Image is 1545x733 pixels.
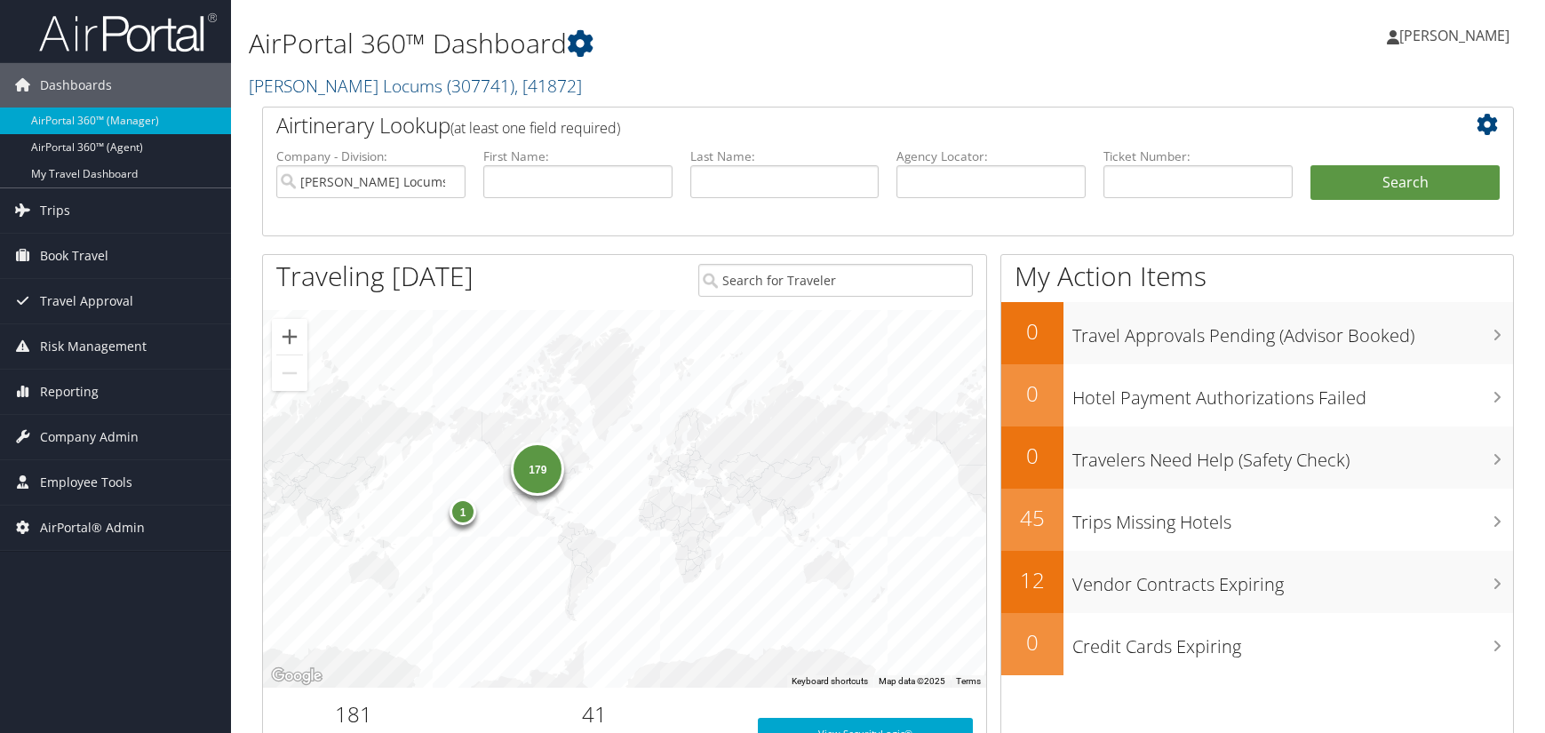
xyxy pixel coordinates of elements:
a: [PERSON_NAME] [1387,9,1527,62]
a: Terms (opens in new tab) [956,676,981,686]
button: Zoom in [272,319,307,355]
h2: 181 [276,699,430,729]
h3: Travelers Need Help (Safety Check) [1072,439,1513,473]
a: 45Trips Missing Hotels [1001,489,1513,551]
a: 0Travelers Need Help (Safety Check) [1001,426,1513,489]
label: Last Name: [690,147,880,165]
a: [PERSON_NAME] Locums [249,74,582,98]
div: 1 [450,498,476,524]
span: ( 307741 ) [447,74,514,98]
span: , [ 41872 ] [514,74,582,98]
h3: Vendor Contracts Expiring [1072,563,1513,597]
span: Employee Tools [40,460,132,505]
span: Dashboards [40,63,112,108]
h2: 45 [1001,503,1063,533]
label: First Name: [483,147,673,165]
h3: Hotel Payment Authorizations Failed [1072,377,1513,410]
h3: Credit Cards Expiring [1072,625,1513,659]
h2: 0 [1001,378,1063,409]
span: [PERSON_NAME] [1399,26,1509,45]
button: Zoom out [272,355,307,391]
a: Open this area in Google Maps (opens a new window) [267,665,326,688]
span: Travel Approval [40,279,133,323]
h2: 0 [1001,316,1063,347]
h2: 0 [1001,441,1063,471]
h2: 41 [457,699,731,729]
img: Google [267,665,326,688]
button: Search [1310,165,1500,201]
h2: Airtinerary Lookup [276,110,1396,140]
h2: 12 [1001,565,1063,595]
span: (at least one field required) [450,118,620,138]
h1: My Action Items [1001,258,1513,295]
span: AirPortal® Admin [40,506,145,550]
div: 179 [511,442,564,496]
h1: Traveling [DATE] [276,258,474,295]
span: Book Travel [40,234,108,278]
input: Search for Traveler [698,264,973,297]
h3: Travel Approvals Pending (Advisor Booked) [1072,315,1513,348]
span: Company Admin [40,415,139,459]
a: 12Vendor Contracts Expiring [1001,551,1513,613]
img: airportal-logo.png [39,12,217,53]
span: Risk Management [40,324,147,369]
h3: Trips Missing Hotels [1072,501,1513,535]
a: 0Travel Approvals Pending (Advisor Booked) [1001,302,1513,364]
a: 0Hotel Payment Authorizations Failed [1001,364,1513,426]
label: Agency Locator: [896,147,1086,165]
a: 0Credit Cards Expiring [1001,613,1513,675]
label: Company - Division: [276,147,466,165]
label: Ticket Number: [1103,147,1293,165]
h2: 0 [1001,627,1063,657]
span: Trips [40,188,70,233]
button: Keyboard shortcuts [792,675,868,688]
span: Map data ©2025 [879,676,945,686]
h1: AirPortal 360™ Dashboard [249,25,1101,62]
span: Reporting [40,370,99,414]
